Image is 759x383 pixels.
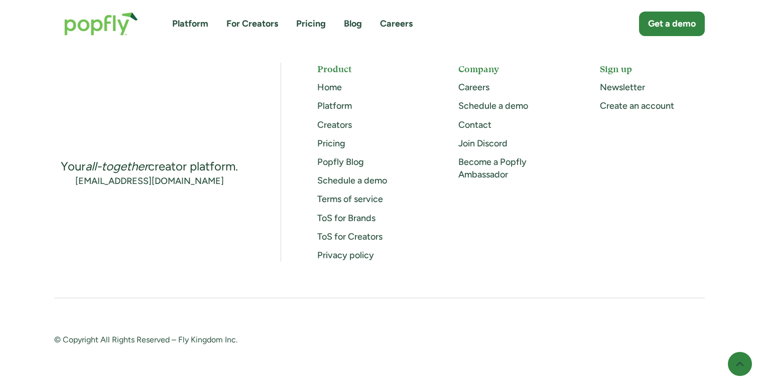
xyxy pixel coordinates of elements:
[85,159,148,173] em: all-together
[317,138,345,149] a: Pricing
[344,18,362,30] a: Blog
[75,175,224,187] a: [EMAIL_ADDRESS][DOMAIN_NAME]
[317,250,374,261] a: Privacy policy
[317,119,352,130] a: Creators
[648,18,696,30] div: Get a demo
[317,63,422,75] h5: Product
[317,213,375,224] a: ToS for Brands
[172,18,208,30] a: Platform
[317,231,383,242] a: ToS for Creators
[458,156,527,180] a: Become a Popfly Ambassador
[54,2,148,46] a: home
[61,158,238,174] div: Your creator platform.
[458,82,489,93] a: Careers
[317,82,342,93] a: Home
[458,119,491,130] a: Contact
[639,12,705,36] a: Get a demo
[54,334,361,347] div: © Copyright All Rights Reserved – Fly Kingdom Inc.
[458,138,508,149] a: Join Discord
[600,63,705,75] h5: Sign up
[458,63,563,75] h5: Company
[317,100,352,111] a: Platform
[600,82,645,93] a: Newsletter
[317,156,364,167] a: Popfly Blog
[380,18,413,30] a: Careers
[296,18,326,30] a: Pricing
[317,194,383,205] a: Terms of service
[226,18,278,30] a: For Creators
[458,100,528,111] a: Schedule a demo
[600,100,674,111] a: Create an account
[317,175,387,186] a: Schedule a demo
